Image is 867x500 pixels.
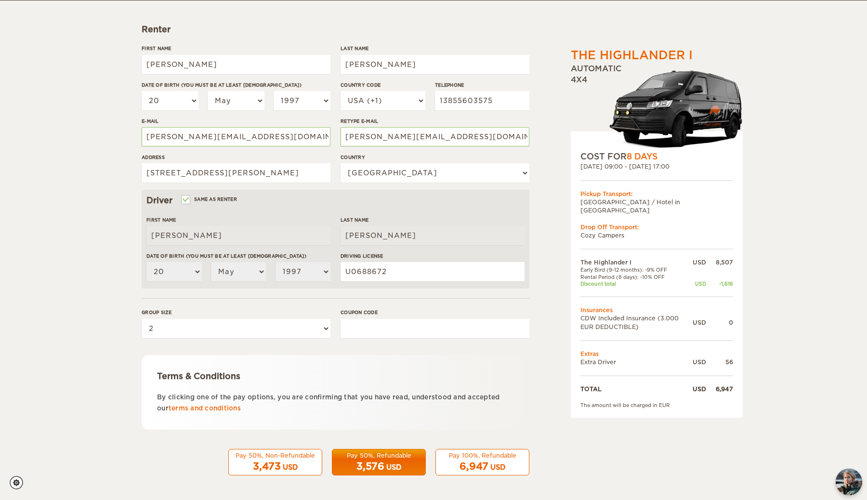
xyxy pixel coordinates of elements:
div: 0 [706,318,733,326]
div: USD [490,462,505,472]
input: e.g. Smith [341,55,529,74]
div: USD [693,258,706,266]
p: By clicking one of the pay options, you are confirming that you have read, understood and accepte... [157,392,514,414]
input: e.g. example@example.com [142,127,330,146]
span: 6,947 [460,461,488,472]
div: Driver [146,195,525,206]
label: First Name [142,45,330,52]
label: Date of birth (You must be at least [DEMOGRAPHIC_DATA]) [142,81,330,89]
input: Same as renter [182,197,188,204]
label: Country [341,154,529,161]
label: Date of birth (You must be at least [DEMOGRAPHIC_DATA]) [146,252,330,260]
div: USD [386,462,401,472]
div: [DATE] 09:00 - [DATE] 17:00 [580,162,733,171]
img: stor-stuttur-old-new-5.png [609,66,743,150]
div: Pay 100%, Refundable [442,451,523,460]
div: -1,616 [706,280,733,287]
img: Freyja at Cozy Campers [836,469,862,495]
label: First Name [146,216,330,224]
td: Insurances [580,306,733,314]
td: The Highlander I [580,258,693,266]
input: e.g. William [146,226,330,245]
td: CDW Included Insurance (3.000 EUR DEDUCTIBLE) [580,314,693,330]
label: Country Code [341,81,425,89]
div: USD [693,357,706,366]
span: 3,473 [253,461,281,472]
div: Pay 50%, Refundable [338,451,420,460]
button: Pay 50%, Non-Refundable 3,473 USD [228,449,322,476]
button: Pay 50%, Refundable 3,576 USD [332,449,426,476]
label: Driving License [341,252,525,260]
div: Renter [142,24,529,35]
div: COST FOR [580,151,733,162]
td: Cozy Campers [580,231,733,239]
div: Pay 50%, Non-Refundable [235,451,316,460]
label: Last Name [341,216,525,224]
div: Drop Off Transport: [580,223,733,231]
td: TOTAL [580,384,693,393]
label: Retype E-mail [341,118,529,125]
a: terms and conditions [169,405,241,412]
div: Pickup Transport: [580,189,733,197]
input: e.g. 1 234 567 890 [435,91,529,110]
input: e.g. Smith [341,226,525,245]
label: Coupon code [341,309,529,316]
a: Cookie settings [10,476,29,489]
div: 56 [706,357,733,366]
div: The amount will be charged in EUR [580,402,733,408]
td: Extras [580,349,733,357]
td: Extra Driver [580,357,693,366]
div: USD [693,280,706,287]
div: 8,507 [706,258,733,266]
label: Group size [142,309,330,316]
button: Pay 100%, Refundable 6,947 USD [435,449,529,476]
label: Last Name [341,45,529,52]
input: e.g. example@example.com [341,127,529,146]
input: e.g. Street, City, Zip Code [142,163,330,183]
input: e.g. William [142,55,330,74]
td: Early Bird (9-12 months): -9% OFF [580,266,693,273]
div: USD [693,318,706,326]
div: Automatic 4x4 [571,64,743,151]
label: Address [142,154,330,161]
label: Same as renter [182,195,237,204]
td: Discount total [580,280,693,287]
input: e.g. 14789654B [341,262,525,281]
div: 6,947 [706,384,733,393]
div: USD [283,462,298,472]
div: Terms & Conditions [157,370,514,382]
td: Rental Period (8 days): -10% OFF [580,273,693,280]
td: [GEOGRAPHIC_DATA] / Hotel in [GEOGRAPHIC_DATA] [580,197,733,214]
div: USD [693,384,706,393]
button: chat-button [836,469,862,495]
label: E-mail [142,118,330,125]
div: The Highlander I [571,47,693,64]
span: 3,576 [356,461,384,472]
span: 8 Days [627,152,657,161]
label: Telephone [435,81,529,89]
